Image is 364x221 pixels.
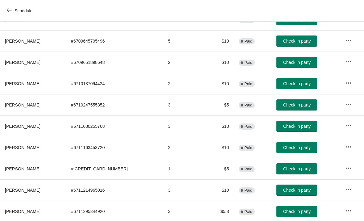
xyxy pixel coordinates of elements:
[163,137,206,158] td: 2
[276,57,317,68] button: Check in party
[276,35,317,47] button: Check in party
[14,8,32,13] span: Schedule
[276,185,317,196] button: Check in party
[5,166,40,171] span: [PERSON_NAME]
[283,81,311,86] span: Check in party
[66,179,163,201] td: # 6711214965016
[163,115,206,137] td: 3
[5,81,40,86] span: [PERSON_NAME]
[5,188,40,193] span: [PERSON_NAME]
[163,73,206,94] td: 2
[66,94,163,115] td: # 6710247555352
[5,145,40,150] span: [PERSON_NAME]
[5,60,40,65] span: [PERSON_NAME]
[276,99,317,111] button: Check in party
[206,137,234,158] td: $10
[66,52,163,73] td: # 6709651898648
[66,115,163,137] td: # 6711080255768
[5,102,40,107] span: [PERSON_NAME]
[244,167,252,172] span: Paid
[244,103,252,108] span: Paid
[206,94,234,115] td: $5
[206,73,234,94] td: $10
[276,163,317,174] button: Check in party
[283,60,311,65] span: Check in party
[206,179,234,201] td: $10
[283,102,311,107] span: Check in party
[283,124,311,129] span: Check in party
[283,188,311,193] span: Check in party
[66,137,163,158] td: # 6711163453720
[3,5,37,16] button: Schedule
[206,30,234,52] td: $10
[163,52,206,73] td: 2
[66,30,163,52] td: # 6709645705496
[5,209,40,214] span: [PERSON_NAME]
[163,179,206,201] td: 3
[244,39,252,44] span: Paid
[206,115,234,137] td: $13
[244,209,252,214] span: Paid
[163,94,206,115] td: 3
[206,52,234,73] td: $10
[66,158,163,179] td: # [CREDIT_CARD_NUMBER]
[276,78,317,89] button: Check in party
[66,73,163,94] td: # 6710137094424
[276,121,317,132] button: Check in party
[244,124,252,129] span: Paid
[244,60,252,65] span: Paid
[276,142,317,153] button: Check in party
[283,209,311,214] span: Check in party
[283,39,311,44] span: Check in party
[244,188,252,193] span: Paid
[276,206,317,217] button: Check in party
[206,158,234,179] td: $5
[5,124,40,129] span: [PERSON_NAME]
[163,30,206,52] td: 5
[283,166,311,171] span: Check in party
[244,145,252,150] span: Paid
[244,81,252,86] span: Paid
[5,39,40,44] span: [PERSON_NAME]
[163,158,206,179] td: 1
[283,145,311,150] span: Check in party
